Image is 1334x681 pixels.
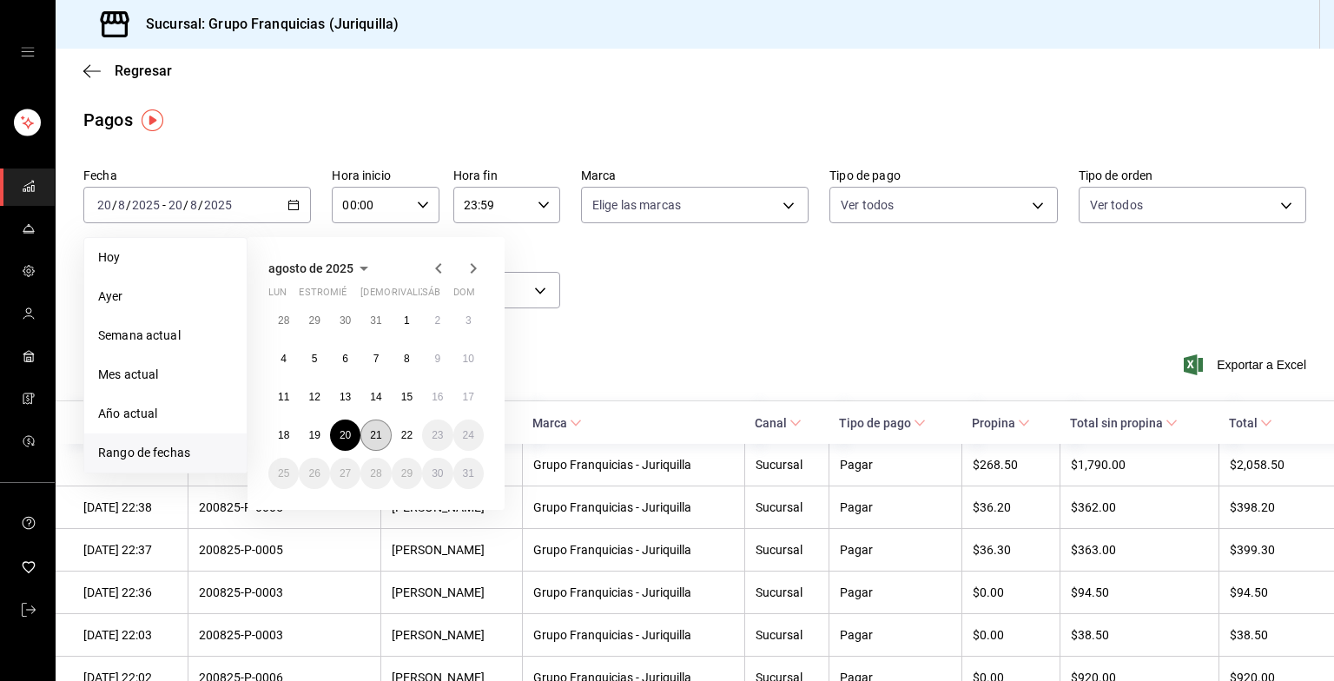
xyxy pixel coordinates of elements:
button: 16 de agosto de 2025 [422,381,452,413]
div: Pagos [83,107,133,133]
abbr: sábado [422,287,440,305]
span: / [183,198,188,212]
input: -- [189,198,198,212]
abbr: 22 de agosto de 2025 [401,429,413,441]
div: $0.00 [973,628,1049,642]
input: ---- [203,198,233,212]
span: Canal [755,416,802,430]
font: Total [1229,416,1258,430]
button: 22 de agosto de 2025 [392,420,422,451]
abbr: 31 de julio de 2025 [370,314,381,327]
abbr: 11 de agosto de 2025 [278,391,289,403]
button: 25 de agosto de 2025 [268,458,299,489]
div: [PERSON_NAME] [392,543,512,557]
label: Tipo de pago [829,169,1057,182]
button: 15 de agosto de 2025 [392,381,422,413]
abbr: 10 de agosto de 2025 [463,353,474,365]
abbr: 8 de agosto de 2025 [404,353,410,365]
button: 29 de julio de 2025 [299,305,329,336]
span: Marca [532,416,582,430]
div: $362.00 [1071,500,1208,514]
abbr: 7 de agosto de 2025 [373,353,380,365]
abbr: 30 de julio de 2025 [340,314,351,327]
span: Ver todos [841,196,894,214]
abbr: 27 de agosto de 2025 [340,467,351,479]
abbr: 20 de agosto de 2025 [340,429,351,441]
abbr: 16 de agosto de 2025 [432,391,443,403]
div: $94.50 [1071,585,1208,599]
button: 12 de agosto de 2025 [299,381,329,413]
abbr: 15 de agosto de 2025 [401,391,413,403]
button: 3 de agosto de 2025 [453,305,484,336]
button: 2 de agosto de 2025 [422,305,452,336]
label: Hora inicio [332,169,439,182]
span: Tipo de pago [839,416,926,430]
abbr: 17 de agosto de 2025 [463,391,474,403]
abbr: 28 de julio de 2025 [278,314,289,327]
abbr: lunes [268,287,287,305]
abbr: 28 de agosto de 2025 [370,467,381,479]
abbr: 13 de agosto de 2025 [340,391,351,403]
div: Pagar [840,628,951,642]
abbr: 19 de agosto de 2025 [308,429,320,441]
div: Grupo Franquicias - Juriquilla [533,628,733,642]
button: 13 de agosto de 2025 [330,381,360,413]
abbr: 29 de agosto de 2025 [401,467,413,479]
div: 200825-P-0005 [199,500,370,514]
span: Hoy [98,248,233,267]
div: Sucursal [756,543,818,557]
button: 28 de agosto de 2025 [360,458,391,489]
div: Sucursal [756,585,818,599]
font: Propina [972,416,1015,430]
button: 28 de julio de 2025 [268,305,299,336]
abbr: 2 de agosto de 2025 [434,314,440,327]
span: / [112,198,117,212]
font: Canal [755,416,787,430]
abbr: martes [299,287,353,305]
div: Sucursal [756,628,818,642]
button: 4 de agosto de 2025 [268,343,299,374]
div: $399.30 [1230,543,1306,557]
abbr: 3 de agosto de 2025 [466,314,472,327]
div: 200825-P-0005 [199,543,370,557]
abbr: 29 de julio de 2025 [308,314,320,327]
div: $2,058.50 [1230,458,1306,472]
div: [DATE] 22:37 [83,543,177,557]
button: Regresar [83,63,172,79]
div: Pagar [840,543,951,557]
div: $38.50 [1071,628,1208,642]
input: ---- [131,198,161,212]
button: 21 de agosto de 2025 [360,420,391,451]
h3: Sucursal: Grupo Franquicias (Juriquilla) [132,14,399,35]
div: Sucursal [756,500,818,514]
img: Marcador de información sobre herramientas [142,109,163,131]
abbr: 26 de agosto de 2025 [308,467,320,479]
div: $398.20 [1230,500,1306,514]
div: Sucursal [756,458,818,472]
button: 17 de agosto de 2025 [453,381,484,413]
abbr: 31 de agosto de 2025 [463,467,474,479]
div: 200825-P-0003 [199,628,370,642]
span: Mes actual [98,366,233,384]
button: 26 de agosto de 2025 [299,458,329,489]
span: - [162,198,166,212]
abbr: 12 de agosto de 2025 [308,391,320,403]
font: Tipo de pago [839,416,911,430]
button: 20 de agosto de 2025 [330,420,360,451]
span: Propina [972,416,1030,430]
abbr: 9 de agosto de 2025 [434,353,440,365]
button: 1 de agosto de 2025 [392,305,422,336]
abbr: 24 de agosto de 2025 [463,429,474,441]
input: -- [96,198,112,212]
button: 11 de agosto de 2025 [268,381,299,413]
button: 24 de agosto de 2025 [453,420,484,451]
span: Rango de fechas [98,444,233,462]
button: 8 de agosto de 2025 [392,343,422,374]
abbr: 14 de agosto de 2025 [370,391,381,403]
span: Año actual [98,405,233,423]
abbr: domingo [453,287,475,305]
div: $36.20 [973,500,1049,514]
button: 27 de agosto de 2025 [330,458,360,489]
button: 31 de julio de 2025 [360,305,391,336]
